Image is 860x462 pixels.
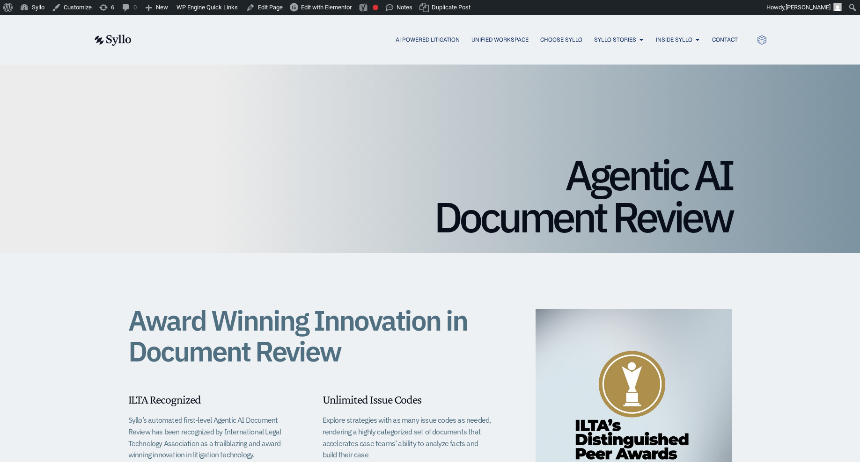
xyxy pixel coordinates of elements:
a: Unified Workspace [471,36,529,44]
div: Menu Toggle [150,36,738,44]
a: Contact [712,36,738,44]
p: Explore strategies with as many issue codes as needed, rendering a highly categorized set of docu... [323,414,493,461]
a: Syllo Stories [594,36,636,44]
p: Syllo’s automated first-level Agentic AI Document Review has been recognized by International Leg... [128,414,299,461]
img: syllo [93,35,132,46]
h1: Agentic AI Document Review [128,154,732,238]
h1: Award Winning Innovation in Document Review [128,305,493,367]
div: Focus keyphrase not set [373,5,378,10]
nav: Menu [150,36,738,44]
span: ILTA Recognized [128,393,201,406]
span: Unlimited Issue Codes [323,393,421,406]
a: Choose Syllo [540,36,582,44]
a: Inside Syllo [656,36,692,44]
a: AI Powered Litigation [396,36,460,44]
span: [PERSON_NAME] [786,4,831,11]
span: Edit with Elementor [301,4,352,11]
